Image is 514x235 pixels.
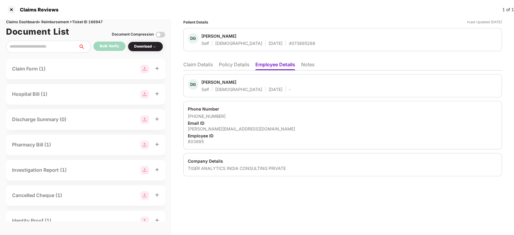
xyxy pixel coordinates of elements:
[188,139,497,144] div: 803885
[155,218,159,222] span: plus
[183,19,208,25] div: Patient Details
[188,126,497,132] div: [PERSON_NAME][EMAIL_ADDRESS][DOMAIN_NAME]
[188,133,497,139] div: Employee ID
[188,165,497,171] div: TIGER ANALYTICS INDIA CONSULTING PRIVATE
[140,166,149,174] img: svg+xml;base64,PHN2ZyBpZD0iR3JvdXBfMjg4MTMiIGRhdGEtbmFtZT0iR3JvdXAgMjg4MTMiIHhtbG5zPSJodHRwOi8vd3...
[201,40,209,46] div: Self
[188,33,198,44] div: DG
[219,61,249,70] li: Policy Details
[183,61,213,70] li: Claim Details
[140,90,149,99] img: svg+xml;base64,PHN2ZyBpZD0iR3JvdXBfMjg4MTMiIGRhdGEtbmFtZT0iR3JvdXAgMjg4MTMiIHhtbG5zPSJodHRwOi8vd3...
[301,61,314,70] li: Notes
[502,6,514,13] div: 1 of 1
[201,86,209,92] div: Self
[12,141,51,149] div: Pharmacy Bill (1)
[100,43,119,49] div: Bulk Verify
[215,40,262,46] div: [DEMOGRAPHIC_DATA]
[12,90,47,98] div: Hospital Bill (1)
[140,191,149,200] img: svg+xml;base64,PHN2ZyBpZD0iR3JvdXBfMjg4MTMiIGRhdGEtbmFtZT0iR3JvdXAgMjg4MTMiIHhtbG5zPSJodHRwOi8vd3...
[112,32,154,37] div: Document Compression
[188,158,497,164] div: Company Details
[140,115,149,124] img: svg+xml;base64,PHN2ZyBpZD0iR3JvdXBfMjg4MTMiIGRhdGEtbmFtZT0iR3JvdXAgMjg4MTMiIHhtbG5zPSJodHRwOi8vd3...
[134,44,157,49] div: Download
[12,192,62,199] div: Cancelled Cheque (1)
[140,141,149,149] img: svg+xml;base64,PHN2ZyBpZD0iR3JvdXBfMjg4MTMiIGRhdGEtbmFtZT0iR3JvdXAgMjg4MTMiIHhtbG5zPSJodHRwOi8vd3...
[269,86,282,92] div: [DATE]
[12,217,51,224] div: Identity Proof (1)
[6,19,165,25] div: Claims Dashboard > Reimbursement > Ticket ID 166947
[140,217,149,225] img: svg+xml;base64,PHN2ZyBpZD0iR3JvdXBfMjg4MTMiIGRhdGEtbmFtZT0iR3JvdXAgMjg4MTMiIHhtbG5zPSJodHRwOi8vd3...
[289,40,315,46] div: 4073685268
[155,168,159,172] span: plus
[269,40,282,46] div: [DATE]
[201,33,236,39] div: [PERSON_NAME]
[201,79,236,85] div: [PERSON_NAME]
[188,106,497,112] div: Phone Number
[155,92,159,96] span: plus
[188,113,497,119] div: [PHONE_NUMBER]
[12,116,66,123] div: Discharge Summary (0)
[467,19,502,25] div: *Last Updated [DATE]
[16,7,58,13] div: Claims Reviews
[152,44,157,49] img: svg+xml;base64,PHN2ZyBpZD0iRHJvcGRvd24tMzJ4MzIiIHhtbG5zPSJodHRwOi8vd3d3LnczLm9yZy8yMDAwL3N2ZyIgd2...
[156,30,165,39] img: svg+xml;base64,PHN2ZyBpZD0iVG9nZ2xlLTMyeDMyIiB4bWxucz0iaHR0cDovL3d3dy53My5vcmcvMjAwMC9zdmciIHdpZH...
[78,44,90,49] span: search
[155,193,159,197] span: plus
[140,65,149,73] img: svg+xml;base64,PHN2ZyBpZD0iR3JvdXBfMjg4MTMiIGRhdGEtbmFtZT0iR3JvdXAgMjg4MTMiIHhtbG5zPSJodHRwOi8vd3...
[155,117,159,121] span: plus
[12,166,67,174] div: Investigation Report (1)
[215,86,262,92] div: [DEMOGRAPHIC_DATA]
[12,65,46,73] div: Claim Form (1)
[289,86,291,92] div: -
[188,79,198,90] div: DG
[155,66,159,70] span: plus
[6,25,69,38] h1: Document List
[188,120,497,126] div: Email ID
[155,142,159,146] span: plus
[255,61,295,70] li: Employee Details
[78,41,91,53] button: search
